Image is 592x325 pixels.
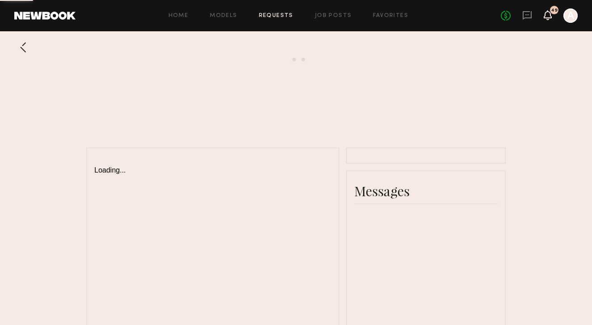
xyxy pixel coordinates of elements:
[169,13,189,19] a: Home
[315,13,352,19] a: Job Posts
[210,13,237,19] a: Models
[259,13,293,19] a: Requests
[94,156,331,174] div: Loading...
[563,8,578,23] a: A
[354,182,498,200] div: Messages
[551,8,558,13] div: 49
[373,13,408,19] a: Favorites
